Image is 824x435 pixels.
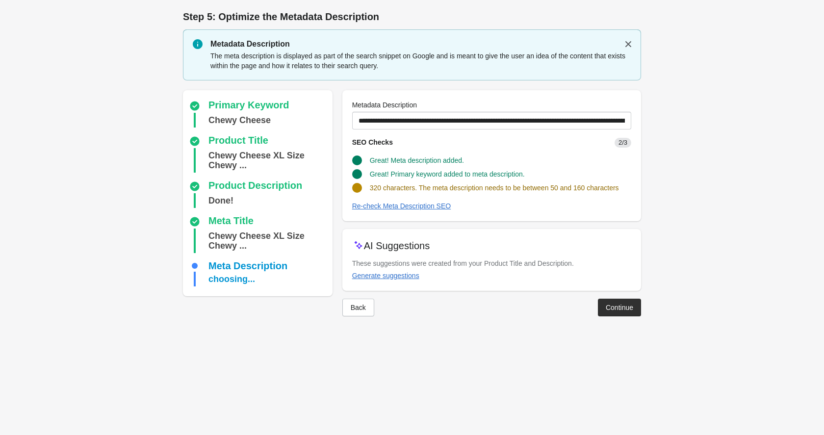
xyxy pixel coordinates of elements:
[606,304,633,311] div: Continue
[208,216,254,228] div: Meta Title
[370,170,525,178] span: Great! Primary keyword added to meta description.
[210,52,625,70] span: The meta description is displayed as part of the search snippet on Google and is meant to give th...
[208,180,302,192] div: Product Description
[183,10,641,24] h1: Step 5: Optimize the Metadata Description
[351,304,366,311] div: Back
[208,261,287,271] div: Meta Description
[348,267,423,284] button: Generate suggestions
[352,100,417,110] label: Metadata Description
[208,272,255,286] div: choosing...
[348,197,455,215] button: Re-check Meta Description SEO
[208,193,233,208] div: Done!
[342,299,374,316] button: Back
[352,202,451,210] div: Re-check Meta Description SEO
[210,38,631,50] p: Metadata Description
[352,138,393,146] span: SEO Checks
[208,148,329,173] div: Chewy Cheese XL Size Chewy Treats for Dogs
[208,113,271,128] div: Chewy Cheese
[364,239,430,253] p: AI Suggestions
[615,138,631,148] span: 2/3
[208,229,329,253] div: Chewy Cheese XL Size Chewy Treats for Dogs
[208,135,268,147] div: Product Title
[352,272,419,280] div: Generate suggestions
[208,100,289,112] div: Primary Keyword
[352,259,574,267] span: These suggestions were created from your Product Title and Description.
[370,156,464,164] span: Great! Meta description added.
[598,299,641,316] button: Continue
[370,184,619,192] span: 320 characters. The meta description needs to be between 50 and 160 characters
